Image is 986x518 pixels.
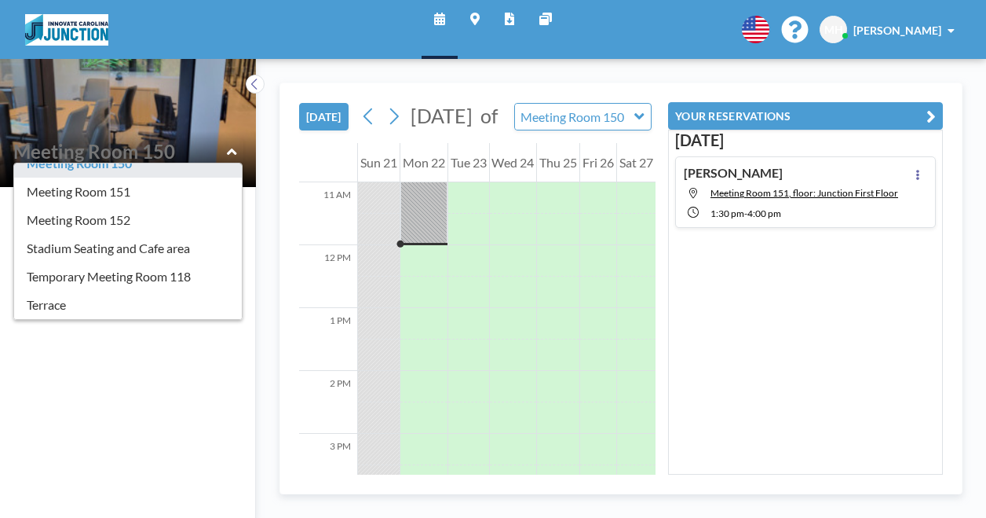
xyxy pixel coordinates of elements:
[299,308,357,371] div: 1 PM
[668,102,943,130] button: YOUR RESERVATIONS
[14,291,242,319] div: Terrace
[747,208,781,219] span: 4:00 PM
[299,103,349,130] button: [DATE]
[617,143,656,182] div: Sat 27
[299,245,357,308] div: 12 PM
[515,104,635,130] input: Meeting Room 150
[14,234,242,263] div: Stadium Seating and Cafe area
[299,182,357,245] div: 11 AM
[14,178,242,206] div: Meeting Room 151
[580,143,616,182] div: Fri 26
[400,143,447,182] div: Mon 22
[824,23,843,37] span: MH
[14,206,242,234] div: Meeting Room 152
[710,187,898,199] span: Meeting Room 151, floor: Junction First Floor
[14,263,242,291] div: Temporary Meeting Room 118
[684,165,783,181] h4: [PERSON_NAME]
[13,140,227,163] input: Meeting Room 150
[358,143,400,182] div: Sun 21
[710,208,744,219] span: 1:30 PM
[853,24,941,37] span: [PERSON_NAME]
[448,143,489,182] div: Tue 23
[411,104,473,127] span: [DATE]
[537,143,579,182] div: Thu 25
[25,14,108,46] img: organization-logo
[490,143,537,182] div: Wed 24
[299,434,357,497] div: 3 PM
[299,371,357,434] div: 2 PM
[744,208,747,219] span: -
[13,163,104,179] span: Floor: Junction ...
[14,149,242,178] div: Meeting Room 150
[675,130,936,150] h3: [DATE]
[480,104,498,128] span: of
